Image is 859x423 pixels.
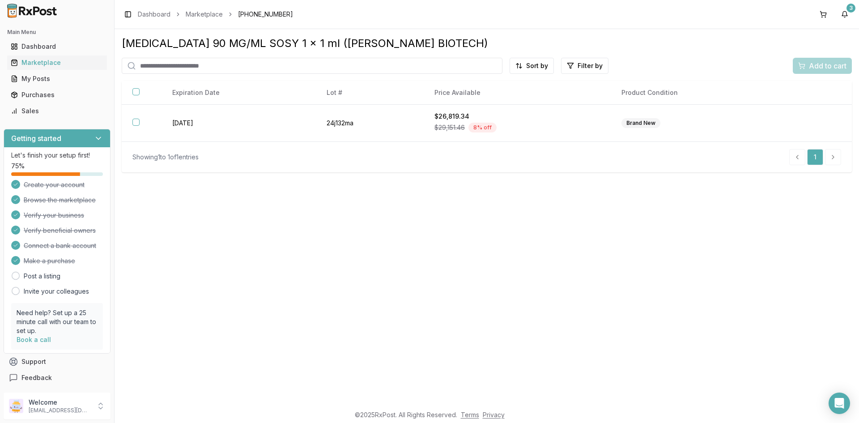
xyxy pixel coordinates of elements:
th: Price Available [424,81,611,105]
td: [DATE] [162,105,315,142]
td: 24j132ma [316,105,424,142]
a: My Posts [7,71,107,87]
button: Sales [4,104,111,118]
a: Dashboard [138,10,170,19]
span: $29,151.46 [434,123,465,132]
div: [MEDICAL_DATA] 90 MG/ML SOSY 1 x 1 ml ([PERSON_NAME] BIOTECH) [122,36,852,51]
button: 3 [838,7,852,21]
button: Dashboard [4,39,111,54]
img: User avatar [9,399,23,413]
button: Marketplace [4,56,111,70]
div: Sales [11,107,103,115]
div: My Posts [11,74,103,83]
a: Marketplace [186,10,223,19]
a: Post a listing [24,272,60,281]
span: Feedback [21,373,52,382]
a: Terms [461,411,479,419]
p: [EMAIL_ADDRESS][DOMAIN_NAME] [29,407,91,414]
h2: Main Menu [7,29,107,36]
a: Sales [7,103,107,119]
th: Lot # [316,81,424,105]
a: Book a call [17,336,51,343]
p: Welcome [29,398,91,407]
div: 8 % off [468,123,497,132]
a: Dashboard [7,38,107,55]
div: Dashboard [11,42,103,51]
h3: Getting started [11,133,61,144]
div: Marketplace [11,58,103,67]
p: Need help? Set up a 25 minute call with our team to set up. [17,308,98,335]
a: Privacy [483,411,505,419]
div: Purchases [11,90,103,99]
div: Open Intercom Messenger [829,393,850,414]
img: RxPost Logo [4,4,61,18]
span: Verify beneficial owners [24,226,96,235]
span: Filter by [578,61,603,70]
button: Filter by [561,58,608,74]
span: Verify your business [24,211,84,220]
span: Sort by [526,61,548,70]
button: My Posts [4,72,111,86]
span: [PHONE_NUMBER] [238,10,293,19]
th: Product Condition [611,81,785,105]
div: Showing 1 to 1 of 1 entries [132,153,199,162]
th: Expiration Date [162,81,315,105]
div: $26,819.34 [434,112,600,121]
div: Brand New [621,118,660,128]
span: Make a purchase [24,256,75,265]
button: Feedback [4,370,111,386]
a: Invite your colleagues [24,287,89,296]
nav: breadcrumb [138,10,293,19]
a: 1 [807,149,823,165]
nav: pagination [789,149,841,165]
button: Support [4,354,111,370]
button: Sort by [510,58,554,74]
span: Connect a bank account [24,241,96,250]
span: 75 % [11,162,25,171]
span: Create your account [24,180,85,189]
a: Purchases [7,87,107,103]
button: Purchases [4,88,111,102]
p: Let's finish your setup first! [11,151,103,160]
div: 3 [846,4,855,13]
span: Browse the marketplace [24,196,96,205]
a: Marketplace [7,55,107,71]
